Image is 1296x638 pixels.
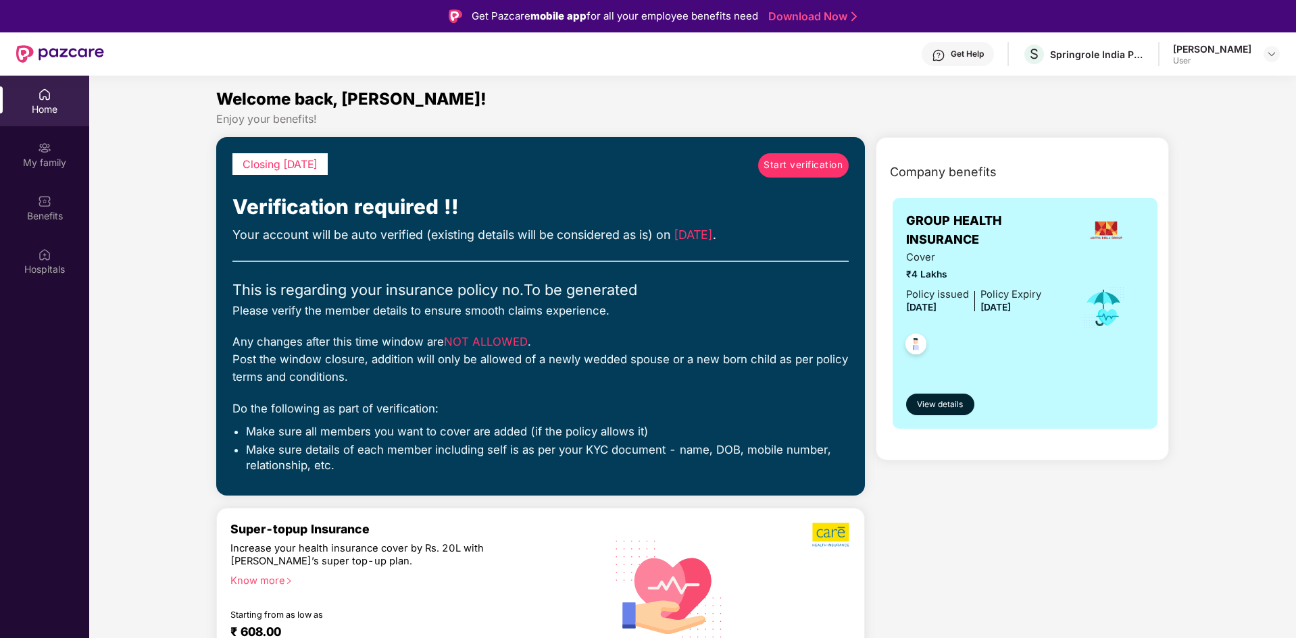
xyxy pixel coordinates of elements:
span: NOT ALLOWED [444,335,528,348]
div: Do the following as part of verification: [232,400,849,417]
span: Start verification [764,158,843,173]
div: Know more [230,575,584,584]
div: Policy issued [906,287,969,302]
img: icon [1082,286,1126,330]
img: svg+xml;base64,PHN2ZyBpZD0iSG9tZSIgeG1sbnM9Imh0dHA6Ly93d3cudzMub3JnLzIwMDAvc3ZnIiB3aWR0aD0iMjAiIG... [38,88,51,101]
img: svg+xml;base64,PHN2ZyB3aWR0aD0iMjAiIGhlaWdodD0iMjAiIHZpZXdCb3g9IjAgMCAyMCAyMCIgZmlsbD0ibm9uZSIgeG... [38,141,51,155]
span: Company benefits [890,163,997,182]
a: Start verification [758,153,849,178]
span: [DATE] [674,228,713,242]
img: Stroke [851,9,857,24]
span: View details [917,398,963,411]
img: svg+xml;base64,PHN2ZyBpZD0iQmVuZWZpdHMiIHhtbG5zPSJodHRwOi8vd3d3LnczLm9yZy8yMDAwL3N2ZyIgd2lkdGg9Ij... [38,194,51,208]
span: Closing [DATE] [243,158,318,171]
div: Super-topup Insurance [230,522,593,536]
span: ₹4 Lakhs [906,267,1041,282]
strong: mobile app [530,9,587,22]
span: GROUP HEALTH INSURANCE [906,211,1068,250]
span: right [285,577,293,585]
div: [PERSON_NAME] [1173,43,1251,55]
div: Your account will be auto verified (existing details will be considered as is) on . [232,225,849,244]
img: svg+xml;base64,PHN2ZyBpZD0iSG9zcGl0YWxzIiB4bWxucz0iaHR0cDovL3d3dy53My5vcmcvMjAwMC9zdmciIHdpZHRoPS... [38,248,51,261]
button: View details [906,394,974,415]
img: svg+xml;base64,PHN2ZyBpZD0iSGVscC0zMngzMiIgeG1sbnM9Imh0dHA6Ly93d3cudzMub3JnLzIwMDAvc3ZnIiB3aWR0aD... [932,49,945,62]
img: svg+xml;base64,PHN2ZyB4bWxucz0iaHR0cDovL3d3dy53My5vcmcvMjAwMC9zdmciIHdpZHRoPSI0OC45NDMiIGhlaWdodD... [899,329,932,363]
span: [DATE] [906,302,937,313]
span: Cover [906,250,1041,265]
div: Get Help [951,49,984,59]
span: Welcome back, [PERSON_NAME]! [216,89,487,109]
a: Download Now [768,9,853,24]
img: Logo [449,9,462,23]
div: Get Pazcare for all your employee benefits need [472,8,758,24]
img: insurerLogo [1088,212,1124,248]
img: b5dec4f62d2307b9de63beb79f102df3.png [812,522,851,548]
div: This is regarding your insurance policy no. To be generated [232,278,849,301]
div: Increase your health insurance cover by Rs. 20L with [PERSON_NAME]’s super top-up plan. [230,542,534,568]
div: Enjoy your benefits! [216,112,1170,126]
img: New Pazcare Logo [16,45,104,63]
div: Starting from as low as [230,610,535,619]
li: Make sure details of each member including self is as per your KYC document - name, DOB, mobile n... [246,442,849,473]
div: Springrole India Private Limited [1050,48,1145,61]
span: S [1030,46,1039,62]
div: Policy Expiry [980,287,1041,302]
div: Verification required !! [232,191,849,223]
img: svg+xml;base64,PHN2ZyBpZD0iRHJvcGRvd24tMzJ4MzIiIHhtbG5zPSJodHRwOi8vd3d3LnczLm9yZy8yMDAwL3N2ZyIgd2... [1266,49,1277,59]
div: Please verify the member details to ensure smooth claims experience. [232,302,849,319]
div: User [1173,55,1251,66]
li: Make sure all members you want to cover are added (if the policy allows it) [246,424,849,439]
span: [DATE] [980,302,1011,313]
div: Any changes after this time window are . Post the window closure, addition will only be allowed o... [232,333,849,386]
